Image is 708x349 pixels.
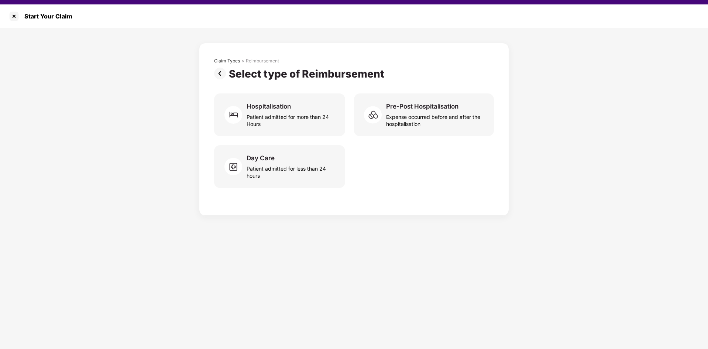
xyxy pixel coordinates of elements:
[241,58,244,64] div: >
[247,154,275,162] div: Day Care
[247,102,291,110] div: Hospitalisation
[364,104,386,126] img: svg+xml;base64,PHN2ZyB4bWxucz0iaHR0cDovL3d3dy53My5vcmcvMjAwMC9zdmciIHdpZHRoPSI2MCIgaGVpZ2h0PSI1OC...
[20,13,72,20] div: Start Your Claim
[247,162,336,179] div: Patient admitted for less than 24 hours
[246,58,279,64] div: Reimbursement
[214,58,240,64] div: Claim Types
[247,110,336,127] div: Patient admitted for more than 24 Hours
[386,102,458,110] div: Pre-Post Hospitalisation
[386,110,485,127] div: Expense occurred before and after the hospitalisation
[224,104,247,126] img: svg+xml;base64,PHN2ZyB4bWxucz0iaHR0cDovL3d3dy53My5vcmcvMjAwMC9zdmciIHdpZHRoPSI2MCIgaGVpZ2h0PSI2MC...
[224,155,247,178] img: svg+xml;base64,PHN2ZyB4bWxucz0iaHR0cDovL3d3dy53My5vcmcvMjAwMC9zdmciIHdpZHRoPSI2MCIgaGVpZ2h0PSI1OC...
[214,68,229,79] img: svg+xml;base64,PHN2ZyBpZD0iUHJldi0zMngzMiIgeG1sbnM9Imh0dHA6Ly93d3cudzMub3JnLzIwMDAvc3ZnIiB3aWR0aD...
[229,68,387,80] div: Select type of Reimbursement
